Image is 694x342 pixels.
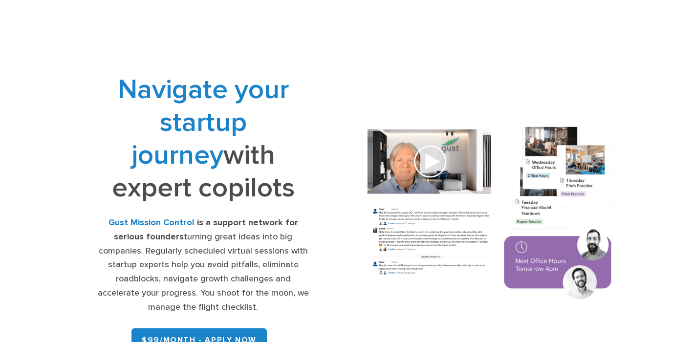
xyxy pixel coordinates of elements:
[354,117,628,312] img: Composition of calendar events, a video call presentation, and chat rooms
[94,216,312,315] div: turning great ideas into big companies. Regularly scheduled virtual sessions with startup experts...
[114,217,298,242] strong: is a support network for serious founders
[118,73,289,171] span: Navigate your startup journey
[108,217,195,228] strong: Gust Mission Control
[94,73,312,204] h1: with expert copilots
